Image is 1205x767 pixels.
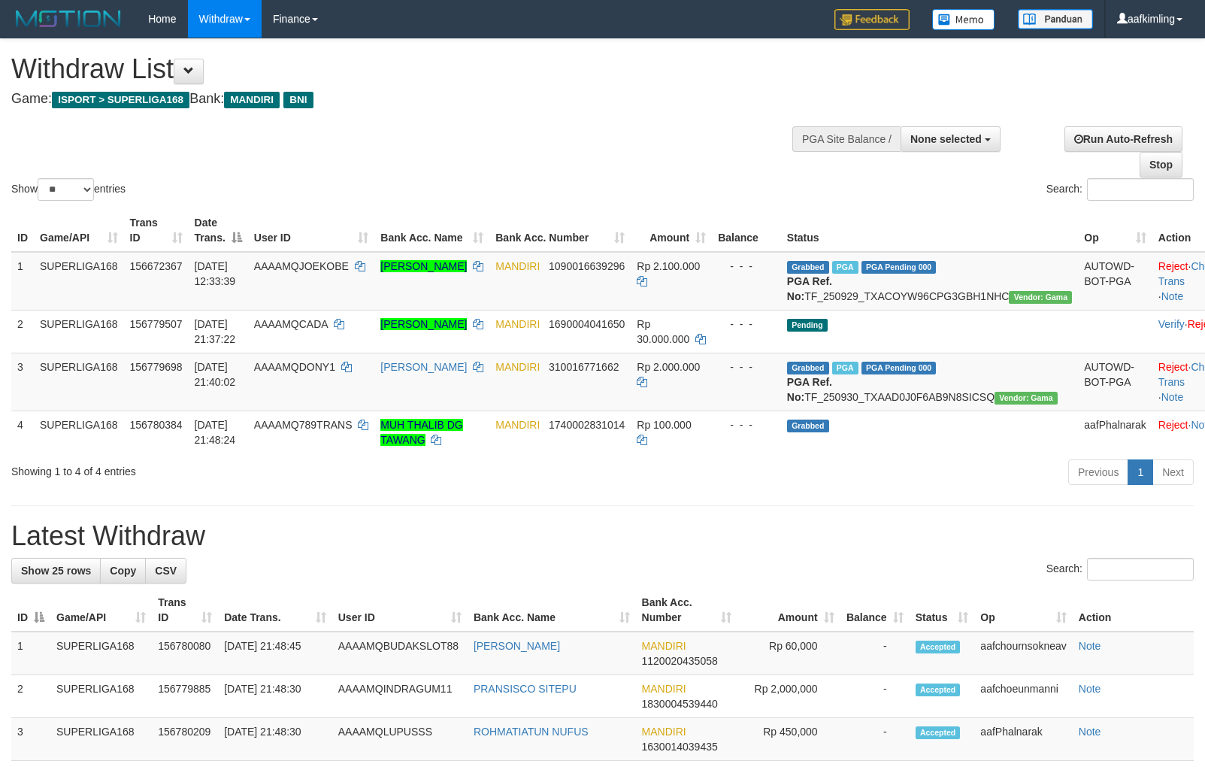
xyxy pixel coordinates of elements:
a: Note [1161,290,1184,302]
b: PGA Ref. No: [787,376,832,403]
a: Next [1152,459,1194,485]
a: Note [1079,683,1101,695]
td: SUPERLIGA168 [34,353,124,411]
span: Accepted [916,726,961,739]
th: Status [781,209,1078,252]
span: Vendor URL: https://trx31.1velocity.biz [1009,291,1072,304]
td: aafPhalnarak [1078,411,1152,453]
th: Op: activate to sort column ascending [974,589,1072,632]
div: - - - [718,417,775,432]
th: Balance: activate to sort column ascending [840,589,910,632]
span: 156672367 [130,260,183,272]
span: MANDIRI [495,318,540,330]
span: Marked by aafsengchandara [832,261,858,274]
td: [DATE] 21:48:30 [218,718,332,761]
td: 1 [11,252,34,311]
span: Copy [110,565,136,577]
select: Showentries [38,178,94,201]
td: SUPERLIGA168 [50,718,152,761]
div: - - - [718,359,775,374]
input: Search: [1087,178,1194,201]
a: Verify [1158,318,1185,330]
span: Copy 1690004041650 to clipboard [549,318,625,330]
h1: Withdraw List [11,54,789,84]
td: TF_250929_TXACOYW96CPG3GBH1NHC [781,252,1078,311]
a: MUH THALIB DG TAWANG [380,419,462,446]
a: Run Auto-Refresh [1064,126,1182,152]
span: Rp 2.000.000 [637,361,700,373]
a: Reject [1158,361,1188,373]
th: ID: activate to sort column descending [11,589,50,632]
a: Reject [1158,419,1188,431]
span: MANDIRI [495,361,540,373]
td: AUTOWD-BOT-PGA [1078,353,1152,411]
td: TF_250930_TXAAD0J0F6AB9N8SICSQ [781,353,1078,411]
span: Rp 2.100.000 [637,260,700,272]
span: Vendor URL: https://trx31.1velocity.biz [995,392,1058,405]
td: SUPERLIGA168 [34,252,124,311]
div: PGA Site Balance / [792,126,901,152]
a: Note [1079,726,1101,738]
img: panduan.png [1018,9,1093,29]
th: Bank Acc. Number: activate to sort column ascending [636,589,737,632]
div: Showing 1 to 4 of 4 entries [11,458,491,479]
span: Rp 100.000 [637,419,691,431]
td: 156780209 [152,718,218,761]
span: Grabbed [787,261,829,274]
td: 1 [11,632,50,675]
span: Accepted [916,684,961,696]
td: 156780080 [152,632,218,675]
a: Copy [100,558,146,584]
button: None selected [901,126,1001,152]
td: Rp 450,000 [737,718,840,761]
span: AAAAMQJOEKOBE [254,260,349,272]
a: [PERSON_NAME] [474,640,560,652]
a: PRANSISCO SITEPU [474,683,577,695]
th: Balance [712,209,781,252]
span: Show 25 rows [21,565,91,577]
span: [DATE] 12:33:39 [195,260,236,287]
span: MANDIRI [642,640,686,652]
span: 156779507 [130,318,183,330]
td: [DATE] 21:48:30 [218,675,332,718]
th: Action [1073,589,1194,632]
th: Amount: activate to sort column ascending [631,209,712,252]
td: Rp 60,000 [737,632,840,675]
a: CSV [145,558,186,584]
span: Grabbed [787,420,829,432]
th: Status: activate to sort column ascending [910,589,975,632]
td: [DATE] 21:48:45 [218,632,332,675]
th: Game/API: activate to sort column ascending [50,589,152,632]
th: Amount: activate to sort column ascending [737,589,840,632]
td: Rp 2,000,000 [737,675,840,718]
span: MANDIRI [642,726,686,738]
a: Note [1079,640,1101,652]
td: AUTOWD-BOT-PGA [1078,252,1152,311]
span: Copy 1090016639296 to clipboard [549,260,625,272]
a: Show 25 rows [11,558,101,584]
th: Game/API: activate to sort column ascending [34,209,124,252]
a: Previous [1068,459,1128,485]
td: 4 [11,411,34,453]
label: Show entries [11,178,126,201]
td: aafchoeunmanni [974,675,1072,718]
span: Pending [787,319,828,332]
td: SUPERLIGA168 [34,310,124,353]
td: 156779885 [152,675,218,718]
span: Copy 1740002831014 to clipboard [549,419,625,431]
th: Bank Acc. Name: activate to sort column ascending [468,589,636,632]
td: aafPhalnarak [974,718,1072,761]
th: Trans ID: activate to sort column ascending [124,209,189,252]
label: Search: [1046,178,1194,201]
a: 1 [1128,459,1153,485]
img: Button%20Memo.svg [932,9,995,30]
td: - [840,718,910,761]
td: SUPERLIGA168 [50,632,152,675]
span: BNI [283,92,313,108]
td: AAAAMQBUDAKSLOT88 [332,632,468,675]
b: PGA Ref. No: [787,275,832,302]
th: Trans ID: activate to sort column ascending [152,589,218,632]
img: Feedback.jpg [834,9,910,30]
th: User ID: activate to sort column ascending [248,209,375,252]
span: PGA Pending [861,362,937,374]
